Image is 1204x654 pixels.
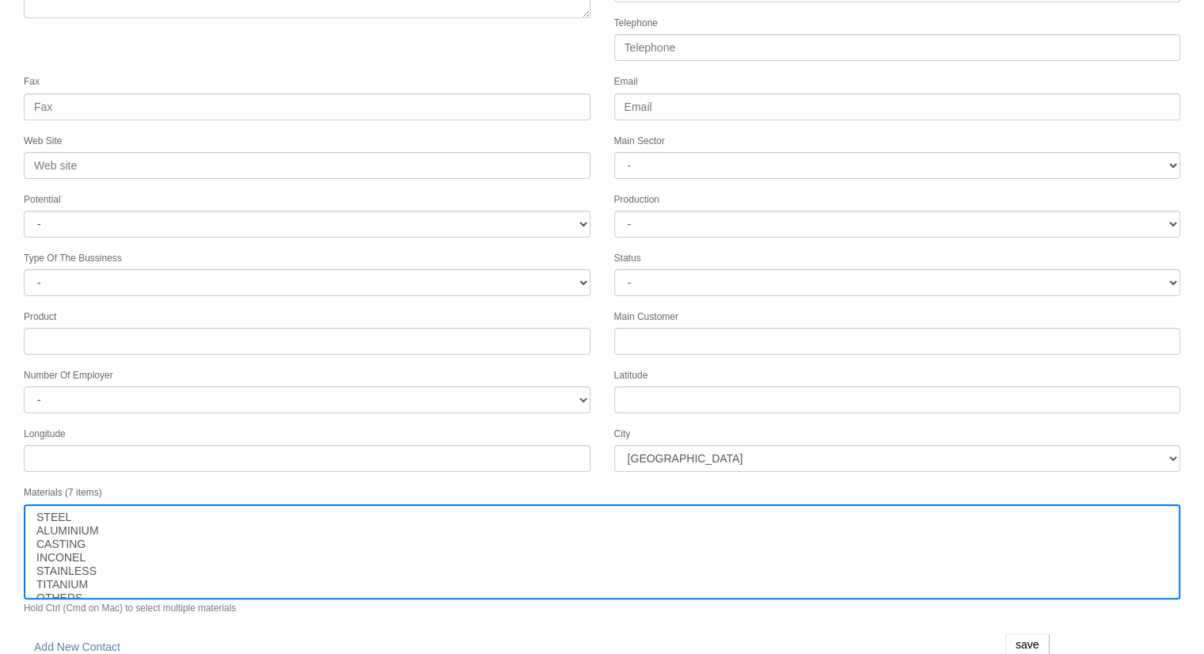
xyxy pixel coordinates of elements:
label: Materials (7 items) [24,486,102,500]
label: Telephone [614,17,658,30]
label: Email [614,75,638,89]
label: City [614,428,631,441]
label: Main Customer [614,310,678,324]
option: ALUMINIUM [35,524,1169,538]
label: Longitude [24,428,66,441]
input: Email [614,93,1181,120]
small: Hold Ctrl (Cmd on Mac) to select multiple materials [24,603,236,614]
label: Type Of The Bussiness [24,252,122,265]
label: Product [24,310,56,324]
label: Web Site [24,135,62,148]
label: Fax [24,75,40,89]
label: Latitude [614,369,648,382]
label: Number Of Employer [24,369,113,382]
label: Production [614,193,659,207]
label: Potential [24,193,61,207]
label: Main Sector [614,135,665,148]
label: Status [614,252,641,265]
option: STEEL [35,511,1169,524]
option: CASTING [35,538,1169,551]
option: OTHERS [35,591,1169,605]
option: STAINLESS [35,565,1169,578]
input: Telephone [614,34,1181,61]
option: INCONEL [35,551,1169,565]
input: Fax [24,93,591,120]
input: Web site [24,152,591,179]
option: TITANIUM [35,578,1169,591]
